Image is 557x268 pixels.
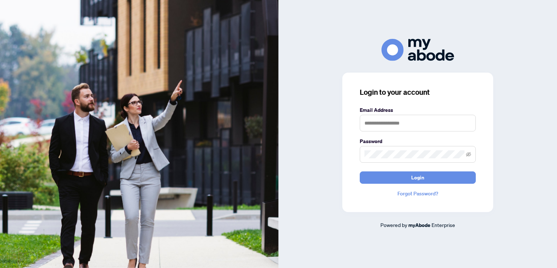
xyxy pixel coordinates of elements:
span: Powered by [380,222,407,228]
label: Password [360,137,476,145]
span: Login [411,172,424,183]
a: Forgot Password? [360,190,476,198]
a: myAbode [408,221,430,229]
button: Login [360,171,476,184]
h3: Login to your account [360,87,476,97]
img: ma-logo [381,39,454,61]
span: eye-invisible [466,152,471,157]
label: Email Address [360,106,476,114]
span: Enterprise [432,222,455,228]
